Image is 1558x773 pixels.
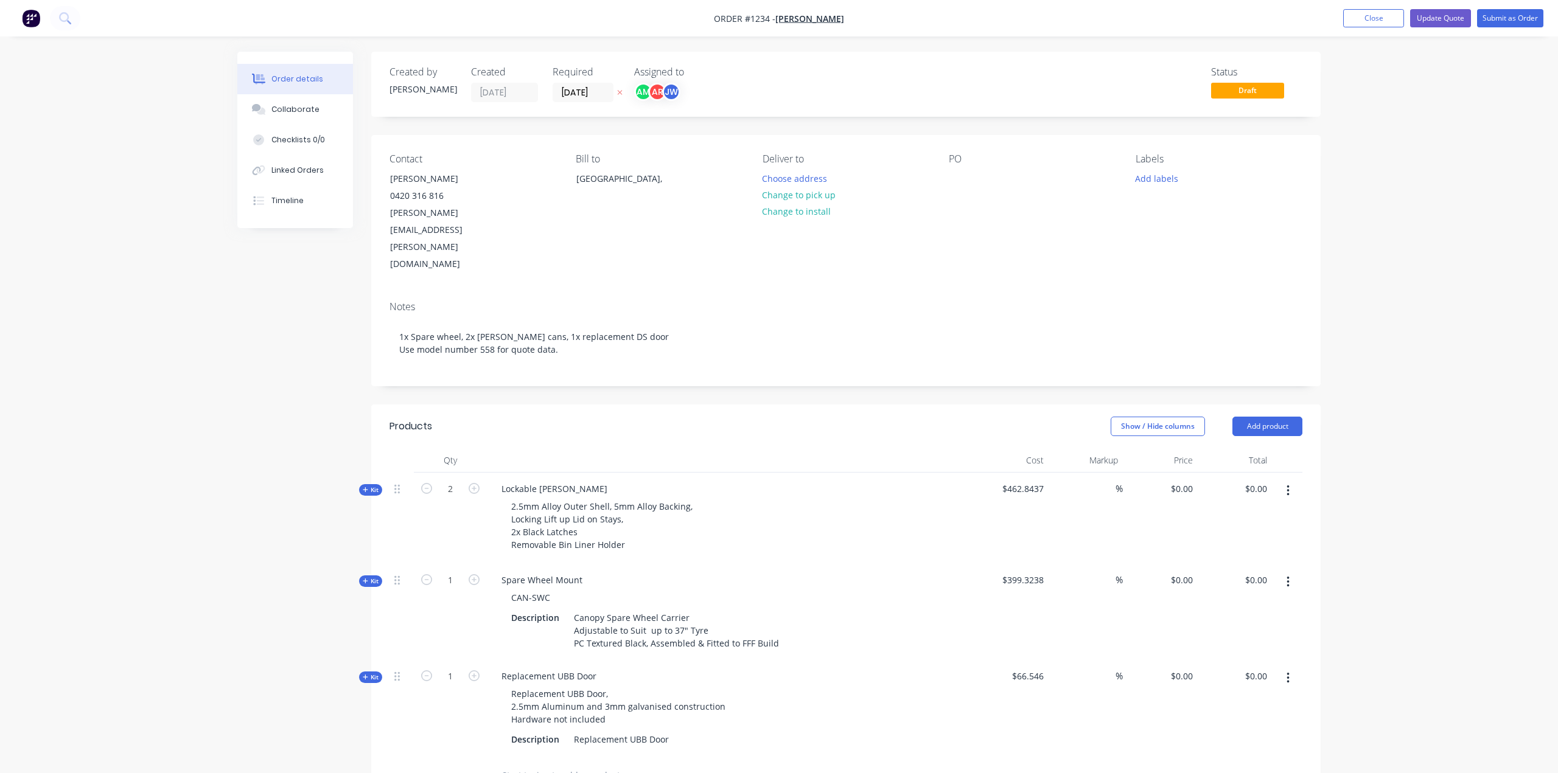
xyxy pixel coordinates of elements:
button: Close [1343,9,1404,27]
div: Created by [389,66,456,78]
div: AM [634,83,652,101]
div: Replacement UBB Door, 2.5mm Aluminum and 3mm galvanised construction Hardware not included [501,685,735,728]
div: Replacement UBB Door [569,730,674,748]
div: 1x Spare wheel, 2x [PERSON_NAME] cans, 1x replacement DS door Use model number 558 for quote data. [389,318,1302,368]
div: Kit [359,484,382,496]
div: Bill to [576,153,742,165]
button: Change to install [756,203,837,220]
div: Collaborate [271,104,320,115]
span: Kit [363,485,379,494]
div: Linked Orders [271,165,324,176]
div: Total [1198,448,1273,473]
div: Kit [359,575,382,587]
div: AR [648,83,666,101]
div: Cost [974,448,1049,473]
div: Notes [389,301,1302,313]
div: Lockable [PERSON_NAME] [492,480,617,497]
button: Timeline [237,185,353,216]
div: 2.5mm Alloy Outer Shell, 5mm Alloy Backing, Locking Lift up Lid on Stays, 2x Black Latches Remova... [501,497,702,553]
img: Factory [22,9,40,27]
div: Products [389,419,432,434]
div: Spare Wheel Mount [492,571,592,589]
span: Kit [363,673,379,682]
button: Show / Hide columns [1111,417,1205,436]
button: Add labels [1128,170,1184,186]
span: $462.8437 [979,482,1044,495]
span: $66.546 [979,670,1044,682]
button: Choose address [756,170,834,186]
div: Description [506,609,564,626]
span: Draft [1211,83,1284,98]
div: Status [1211,66,1302,78]
div: [PERSON_NAME] [390,170,491,187]
button: Order details [237,64,353,94]
div: JW [662,83,680,101]
button: Update Quote [1410,9,1471,27]
span: % [1116,669,1123,683]
span: % [1116,573,1123,587]
div: Contact [389,153,556,165]
button: Add product [1232,417,1302,436]
button: Collaborate [237,94,353,125]
div: 0420 316 816 [390,187,491,204]
div: Checklists 0/0 [271,134,325,145]
div: CAN-SWC [501,589,560,606]
a: [PERSON_NAME] [775,13,844,24]
button: Change to pick up [756,187,842,203]
span: % [1116,482,1123,496]
div: Qty [414,448,487,473]
button: AMARJW [634,83,680,101]
div: Description [506,730,564,748]
span: $399.3238 [979,574,1044,586]
div: [GEOGRAPHIC_DATA], [576,170,677,187]
div: [PERSON_NAME]0420 316 816[PERSON_NAME][EMAIL_ADDRESS][PERSON_NAME][DOMAIN_NAME] [380,170,501,273]
div: Created [471,66,538,78]
div: Order details [271,74,323,85]
div: Replacement UBB Door [492,667,606,685]
div: Markup [1049,448,1123,473]
span: Kit [363,577,379,586]
div: Price [1123,448,1198,473]
div: Kit [359,671,382,683]
div: Timeline [271,195,304,206]
div: Labels [1136,153,1302,165]
div: Required [553,66,620,78]
div: Canopy Spare Wheel Carrier Adjustable to Suit up to 37" Tyre PC Textured Black, Assembled & Fitte... [569,609,784,652]
div: [PERSON_NAME] [389,83,456,95]
button: Submit as Order [1477,9,1543,27]
button: Linked Orders [237,155,353,185]
span: Order #1234 - [714,13,775,24]
div: PO [949,153,1116,165]
div: Deliver to [763,153,929,165]
div: [PERSON_NAME][EMAIL_ADDRESS][PERSON_NAME][DOMAIN_NAME] [390,204,491,272]
div: Assigned to [634,66,756,78]
div: [GEOGRAPHIC_DATA], [566,170,688,209]
button: Checklists 0/0 [237,125,353,155]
